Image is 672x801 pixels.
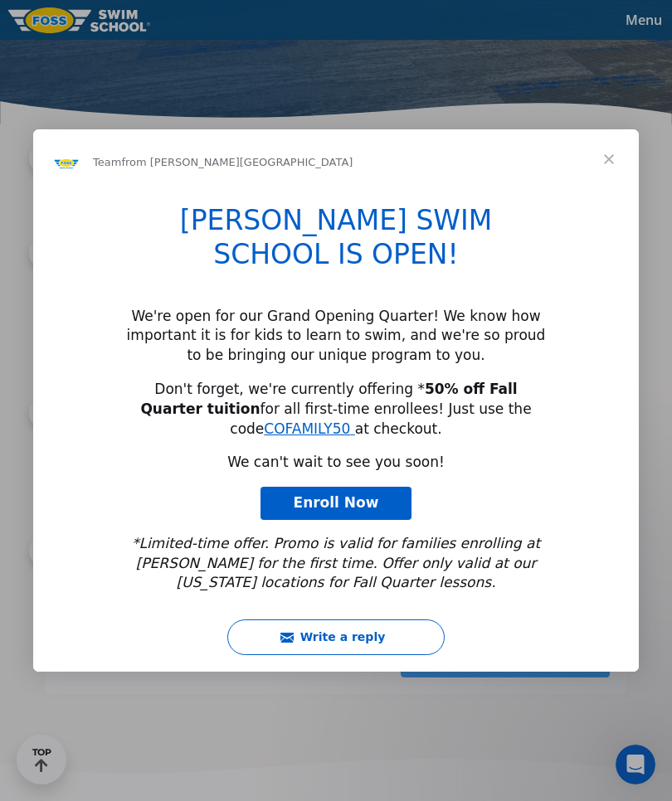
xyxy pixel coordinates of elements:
[125,453,546,473] div: We can't wait to see you soon!
[294,494,379,511] span: Enroll Now
[121,156,353,168] span: from [PERSON_NAME][GEOGRAPHIC_DATA]
[579,129,639,189] span: Close
[125,380,546,439] div: Don't forget, we're currently offering * for all first-time enrollees! Just use the code at check...
[125,307,546,366] div: We're open for our Grand Opening Quarter! We know how important it is for kids to learn to swim, ...
[132,535,540,591] i: *Limited-time offer. Promo is valid for families enrolling at [PERSON_NAME] for the first time. O...
[264,420,350,437] a: COFAMILY50
[93,156,121,168] span: Team
[261,487,412,520] a: Enroll Now
[227,619,445,655] button: Write a reply
[125,204,546,282] h1: [PERSON_NAME] SWIM SCHOOL IS OPEN!
[53,149,80,176] img: Profile image for Team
